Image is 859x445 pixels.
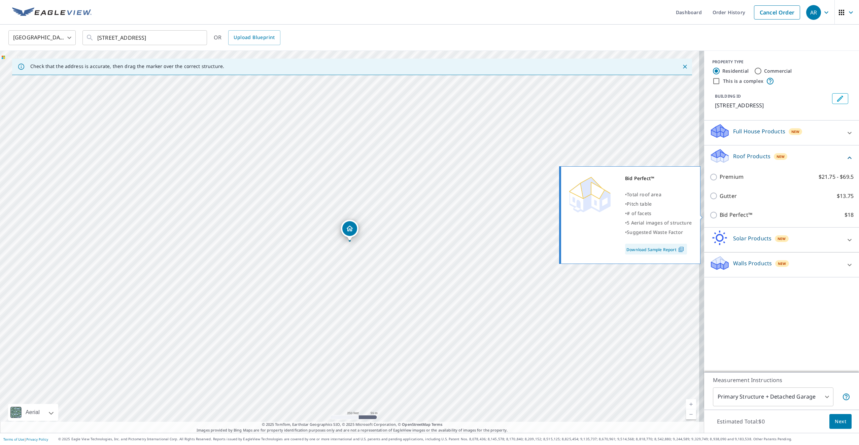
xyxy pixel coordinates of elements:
label: Residential [722,68,749,74]
div: • [625,218,692,228]
a: Current Level 17, Zoom Out [686,409,696,419]
p: Check that the address is accurate, then drag the marker over the correct structure. [30,63,224,69]
p: Solar Products [733,234,771,242]
div: Dropped pin, building 1, Residential property, 2608 Ardmore Ave Cincinnati, OH 45237 [341,220,358,241]
div: Walls ProductsNew [710,255,854,274]
button: Edit building 1 [832,93,848,104]
a: Terms of Use [3,437,24,442]
span: New [791,129,800,134]
button: Close [681,62,689,71]
div: Bid Perfect™ [625,174,692,183]
a: Download Sample Report [625,244,687,254]
span: New [778,236,786,241]
p: Estimated Total: $0 [712,414,770,429]
span: Total roof area [627,191,661,198]
a: Privacy Policy [26,437,48,442]
p: $18 [845,211,854,219]
div: Full House ProductsNew [710,123,854,142]
p: Full House Products [733,127,785,135]
div: [GEOGRAPHIC_DATA] [8,28,76,47]
p: | [3,437,48,441]
label: Commercial [764,68,792,74]
span: New [778,261,786,266]
span: © 2025 TomTom, Earthstar Geographics SIO, © 2025 Microsoft Corporation, © [262,422,443,427]
div: OR [214,30,280,45]
img: Premium [566,174,613,214]
div: AR [806,5,821,20]
a: Terms [432,422,443,427]
div: Primary Structure + Detached Garage [713,387,833,406]
input: Search by address or latitude-longitude [97,28,193,47]
span: 5 Aerial images of structure [627,219,692,226]
div: • [625,209,692,218]
div: Roof ProductsNew [710,148,854,167]
p: [STREET_ADDRESS] [715,101,829,109]
div: • [625,199,692,209]
p: $21.75 - $69.5 [819,173,854,181]
span: New [777,154,785,159]
div: PROPERTY TYPE [712,59,851,65]
a: OpenStreetMap [402,422,430,427]
a: Current Level 17, Zoom In [686,399,696,409]
p: Premium [720,173,744,181]
button: Next [829,414,852,429]
p: BUILDING ID [715,93,741,99]
a: Upload Blueprint [228,30,280,45]
span: Upload Blueprint [234,33,275,42]
p: Roof Products [733,152,770,160]
span: Suggested Waste Factor [627,229,683,235]
div: Aerial [8,404,58,421]
p: © 2025 Eagle View Technologies, Inc. and Pictometry International Corp. All Rights Reserved. Repo... [58,437,856,442]
p: Gutter [720,192,737,200]
div: Solar ProductsNew [710,230,854,249]
div: Aerial [24,404,42,421]
span: # of facets [627,210,651,216]
span: Your report will include the primary structure and a detached garage if one exists. [842,393,850,401]
p: Bid Perfect™ [720,211,752,219]
span: Next [835,417,846,426]
img: EV Logo [12,7,92,18]
p: Measurement Instructions [713,376,850,384]
label: This is a complex [723,78,763,84]
div: • [625,190,692,199]
p: $13.75 [837,192,854,200]
div: • [625,228,692,237]
span: Pitch table [627,201,652,207]
img: Pdf Icon [677,246,686,252]
p: Walls Products [733,259,772,267]
a: Cancel Order [754,5,800,20]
